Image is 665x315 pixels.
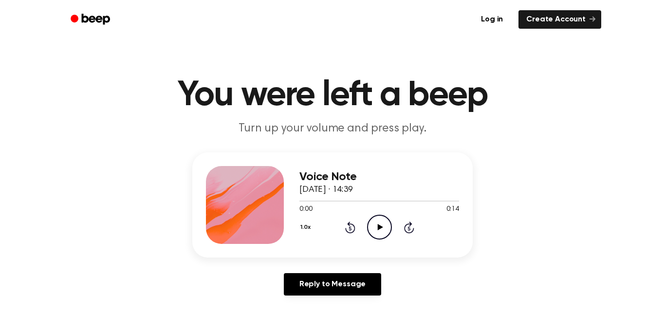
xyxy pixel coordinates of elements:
a: Reply to Message [284,273,381,296]
a: Log in [471,8,513,31]
span: 0:00 [299,204,312,215]
span: 0:14 [446,204,459,215]
h1: You were left a beep [83,78,582,113]
h3: Voice Note [299,170,459,184]
a: Create Account [518,10,601,29]
span: [DATE] · 14:39 [299,185,353,194]
p: Turn up your volume and press play. [146,121,519,137]
button: 1.0x [299,219,314,236]
a: Beep [64,10,119,29]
